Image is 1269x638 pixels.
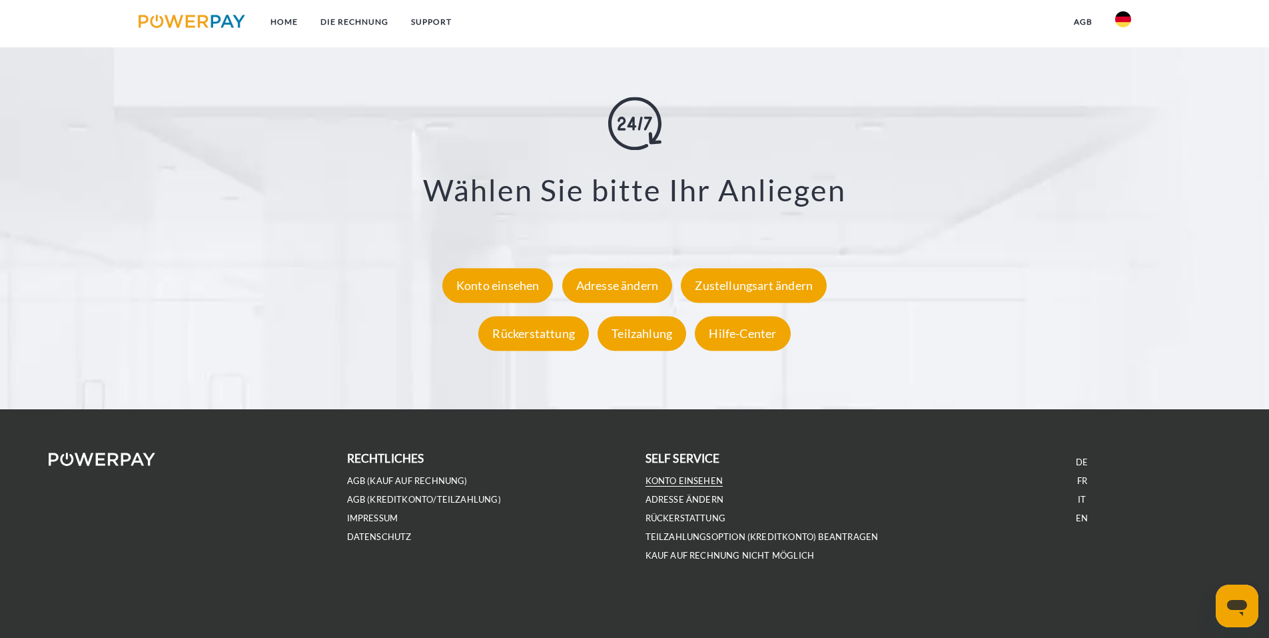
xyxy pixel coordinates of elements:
[681,268,827,303] div: Zustellungsart ändern
[1216,585,1258,627] iframe: Schaltfläche zum Öffnen des Messaging-Fensters
[347,513,398,524] a: IMPRESSUM
[400,10,463,34] a: SUPPORT
[309,10,400,34] a: DIE RECHNUNG
[559,278,676,293] a: Adresse ändern
[439,278,557,293] a: Konto einsehen
[691,326,793,341] a: Hilfe-Center
[1078,494,1086,505] a: IT
[259,10,309,34] a: Home
[442,268,554,303] div: Konto einsehen
[608,97,661,150] img: online-shopping.svg
[645,494,724,505] a: Adresse ändern
[645,451,720,465] b: self service
[80,171,1189,209] h3: Wählen Sie bitte Ihr Anliegen
[1077,475,1087,487] a: FR
[347,494,501,505] a: AGB (Kreditkonto/Teilzahlung)
[475,326,592,341] a: Rückerstattung
[347,475,468,487] a: AGB (Kauf auf Rechnung)
[562,268,673,303] div: Adresse ändern
[1115,11,1131,27] img: de
[139,15,246,28] img: logo-powerpay.svg
[49,453,156,466] img: logo-powerpay-white.svg
[695,316,790,351] div: Hilfe-Center
[478,316,589,351] div: Rückerstattung
[1076,513,1088,524] a: EN
[1076,457,1088,468] a: DE
[645,475,723,487] a: Konto einsehen
[645,531,879,543] a: Teilzahlungsoption (KREDITKONTO) beantragen
[598,316,686,351] div: Teilzahlung
[594,326,689,341] a: Teilzahlung
[347,451,424,465] b: rechtliches
[347,531,412,543] a: DATENSCHUTZ
[645,513,726,524] a: Rückerstattung
[677,278,830,293] a: Zustellungsart ändern
[645,550,815,561] a: Kauf auf Rechnung nicht möglich
[1062,10,1104,34] a: agb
